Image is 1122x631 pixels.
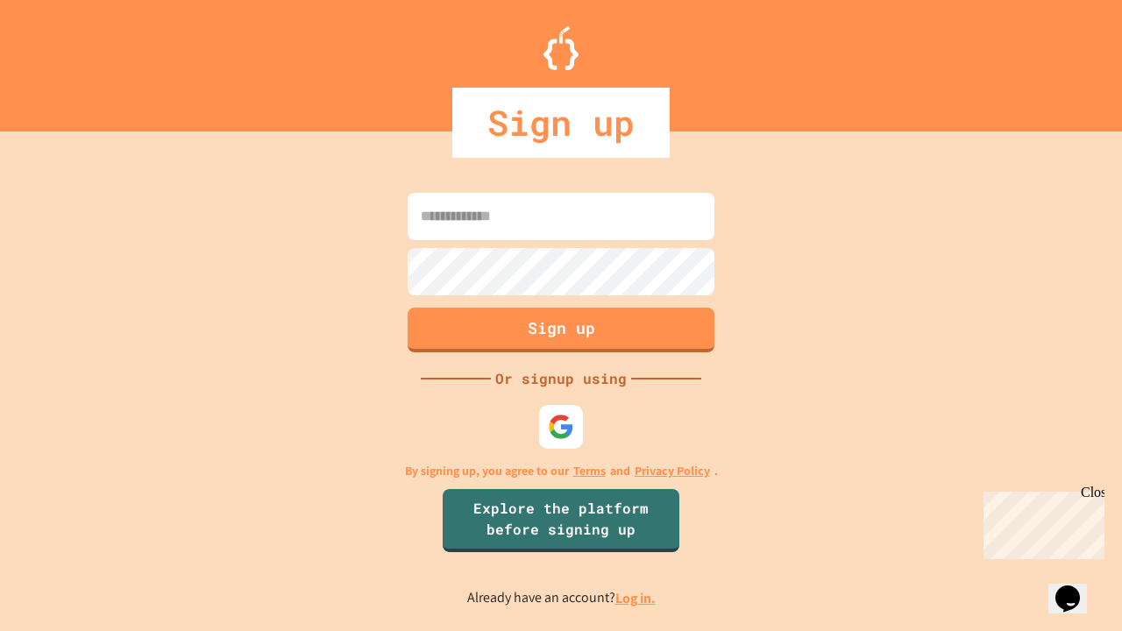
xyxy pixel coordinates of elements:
[7,7,121,111] div: Chat with us now!Close
[405,462,718,480] p: By signing up, you agree to our and .
[1048,561,1104,613] iframe: chat widget
[635,462,710,480] a: Privacy Policy
[543,26,579,70] img: Logo.svg
[443,489,679,552] a: Explore the platform before signing up
[408,308,714,352] button: Sign up
[615,589,656,607] a: Log in.
[548,414,574,440] img: google-icon.svg
[573,462,606,480] a: Terms
[976,485,1104,559] iframe: chat widget
[452,88,670,158] div: Sign up
[467,587,656,609] p: Already have an account?
[491,368,631,389] div: Or signup using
